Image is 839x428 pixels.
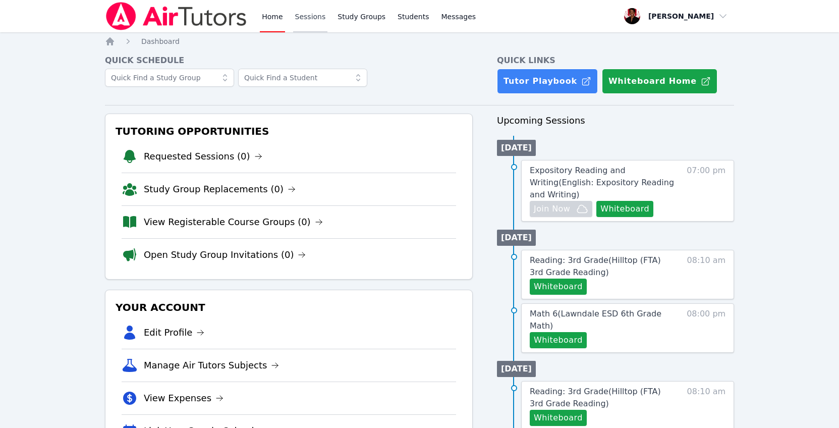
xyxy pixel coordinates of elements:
a: Open Study Group Invitations (0) [144,248,306,262]
span: Reading: 3rd Grade ( Hilltop (FTA) 3rd Grade Reading ) [530,387,661,408]
button: Whiteboard [530,332,587,348]
h3: Your Account [114,298,464,316]
a: Reading: 3rd Grade(Hilltop (FTA) 3rd Grade Reading) [530,254,677,279]
a: Reading: 3rd Grade(Hilltop (FTA) 3rd Grade Reading) [530,386,677,410]
a: Requested Sessions (0) [144,149,262,164]
img: Air Tutors [105,2,248,30]
span: 07:00 pm [687,165,725,217]
h3: Tutoring Opportunities [114,122,464,140]
li: [DATE] [497,230,536,246]
span: 08:00 pm [687,308,725,348]
button: Whiteboard Home [602,69,717,94]
span: Dashboard [141,37,180,45]
a: Study Group Replacements (0) [144,182,296,196]
button: Join Now [530,201,592,217]
a: Edit Profile [144,326,205,340]
h4: Quick Schedule [105,55,473,67]
a: Tutor Playbook [497,69,598,94]
span: Reading: 3rd Grade ( Hilltop (FTA) 3rd Grade Reading ) [530,255,661,277]
a: Expository Reading and Writing(English: Expository Reading and Writing) [530,165,677,201]
a: View Expenses [144,391,223,405]
a: View Registerable Course Groups (0) [144,215,323,229]
span: Expository Reading and Writing ( English: Expository Reading and Writing ) [530,166,674,199]
li: [DATE] [497,361,536,377]
input: Quick Find a Study Group [105,69,234,87]
button: Whiteboard [596,201,653,217]
a: Dashboard [141,36,180,46]
h4: Quick Links [497,55,734,67]
a: Manage Air Tutors Subjects [144,358,279,372]
span: 08:10 am [687,254,726,295]
span: Join Now [534,203,570,215]
span: 08:10 am [687,386,726,426]
a: Math 6(Lawndale ESD 6th Grade Math) [530,308,677,332]
nav: Breadcrumb [105,36,734,46]
button: Whiteboard [530,410,587,426]
input: Quick Find a Student [238,69,367,87]
button: Whiteboard [530,279,587,295]
h3: Upcoming Sessions [497,114,734,128]
span: Math 6 ( Lawndale ESD 6th Grade Math ) [530,309,661,331]
li: [DATE] [497,140,536,156]
span: Messages [441,12,476,22]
